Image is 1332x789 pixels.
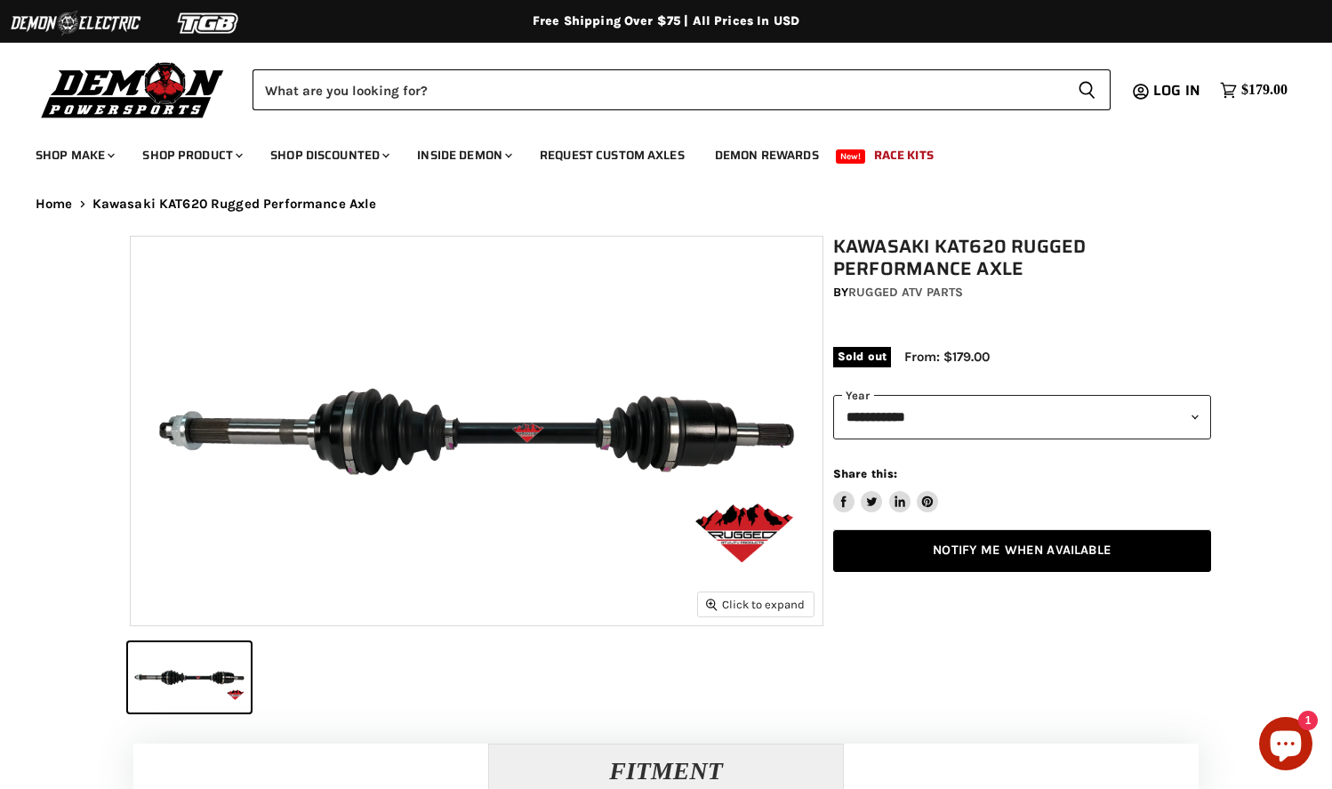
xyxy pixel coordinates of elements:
[142,6,276,40] img: TGB Logo 2
[833,530,1211,572] a: Notify Me When Available
[833,236,1211,280] h1: Kawasaki KAT620 Rugged Performance Axle
[833,466,939,513] aside: Share this:
[698,592,814,616] button: Click to expand
[1254,717,1318,775] inbox-online-store-chat: Shopify online store chat
[1145,83,1211,99] a: Log in
[404,137,523,173] a: Inside Demon
[833,347,891,366] span: Sold out
[128,642,251,713] button: Kawasaki KAT620 Rugged Performance Axle thumbnail
[92,197,377,212] span: Kawasaki KAT620 Rugged Performance Axle
[253,69,1111,110] form: Product
[257,137,400,173] a: Shop Discounted
[836,149,866,164] span: New!
[702,137,832,173] a: Demon Rewards
[904,349,990,365] span: From: $179.00
[833,283,1211,302] div: by
[22,137,125,173] a: Shop Make
[833,467,897,480] span: Share this:
[1063,69,1111,110] button: Search
[36,197,73,212] a: Home
[22,130,1283,173] ul: Main menu
[861,137,947,173] a: Race Kits
[131,237,822,626] img: Kawasaki KAT620 Rugged Performance Axle
[1241,82,1288,99] span: $179.00
[833,395,1211,439] select: year
[129,137,253,173] a: Shop Product
[526,137,698,173] a: Request Custom Axles
[1211,77,1296,103] a: $179.00
[9,6,142,40] img: Demon Electric Logo 2
[1153,79,1200,101] span: Log in
[848,285,963,300] a: Rugged ATV Parts
[36,58,230,121] img: Demon Powersports
[706,598,805,611] span: Click to expand
[253,69,1063,110] input: Search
